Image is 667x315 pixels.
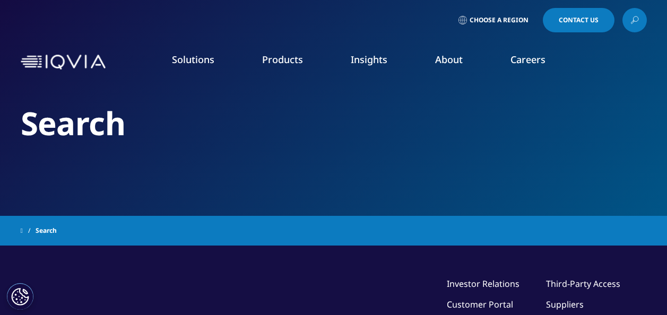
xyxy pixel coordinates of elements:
h2: Search [21,103,647,143]
nav: Primary [110,37,647,87]
a: Investor Relations [447,278,519,290]
a: Careers [510,53,545,66]
a: About [435,53,463,66]
span: Search [36,221,57,240]
span: Choose a Region [470,16,529,24]
a: Insights [351,53,387,66]
a: Suppliers [546,299,584,310]
a: Contact Us [543,8,614,32]
button: Cookies Settings [7,283,33,310]
a: Products [262,53,303,66]
a: Solutions [172,53,214,66]
a: Third-Party Access [546,278,620,290]
img: IQVIA Healthcare Information Technology and Pharma Clinical Research Company [21,55,106,70]
span: Contact Us [559,17,599,23]
a: Customer Portal [447,299,513,310]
